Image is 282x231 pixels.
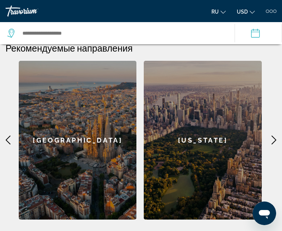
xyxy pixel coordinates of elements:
[237,9,248,15] span: USD
[237,6,255,17] button: Change currency
[19,61,136,220] a: Barcelona[GEOGRAPHIC_DATA]
[253,202,276,225] iframe: Кнопка запуска окна обмена сообщениями
[235,22,282,44] button: Select check in and out date
[6,6,61,17] a: Travorium
[6,42,276,53] h2: Рекомендуемые направления
[144,61,261,220] div: [US_STATE]
[19,61,136,220] div: [GEOGRAPHIC_DATA]
[22,28,224,39] input: Search hotel destination
[144,61,261,220] a: New York[US_STATE]
[211,9,219,15] span: ru
[211,6,226,17] button: Change language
